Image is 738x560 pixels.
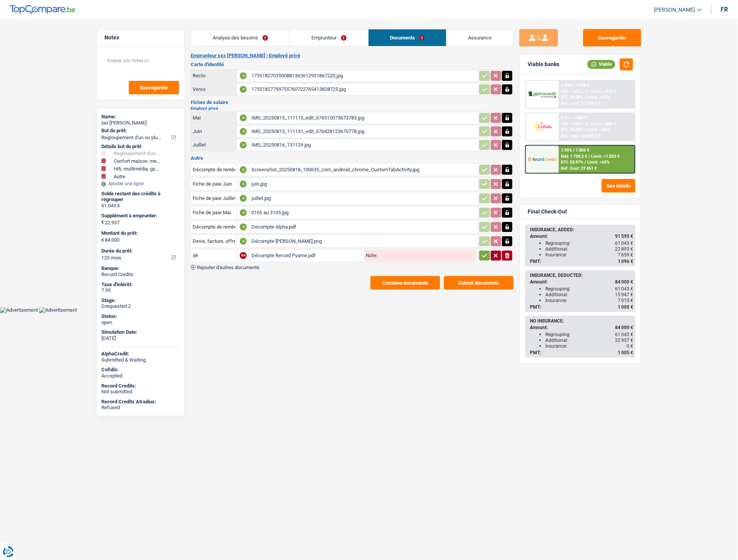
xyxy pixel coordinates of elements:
[369,29,446,46] a: Documents
[101,181,180,186] div: Ajouter une ligne
[591,121,617,126] span: Limit: >800 €
[191,106,514,111] h2: Employé privé
[545,332,633,337] div: Regrouping:
[648,3,702,16] a: [PERSON_NAME]
[615,286,633,292] span: 61 043 €
[588,60,615,68] div: Viable
[290,29,368,46] a: Emprunteur
[240,224,247,230] div: A
[101,313,180,319] div: Status:
[251,178,477,190] div: juin.jpg
[615,241,633,246] span: 61 043 €
[561,166,597,171] div: Ref. Cost: 27 451 €
[197,265,260,270] span: Rajouter d'autres documents
[251,250,363,261] div: Décompte Record Pyame.pdf
[101,271,180,278] div: Record Credits
[561,101,601,106] div: Ref. Cost: 31 239,4 €
[193,142,235,148] div: Juillet
[545,292,633,297] div: Additional:
[193,73,235,79] div: Recto
[101,329,180,335] div: Simulation Date:
[530,234,633,239] div: Amount:
[193,86,235,92] div: Verso
[101,114,180,120] div: Name:
[101,351,180,357] div: AlphaCredit:
[602,179,635,193] button: See details
[193,115,235,121] div: Mai
[561,133,601,138] div: Ref. Cost: 34 598,2 €
[530,318,633,324] div: NO INSURANCE:
[591,154,620,159] span: Limit: >1.033 €
[101,191,180,203] div: Solde restant des crédits à regrouper
[371,276,440,290] button: Combine documents
[101,319,180,326] div: open
[528,208,567,215] div: Final Check-Out
[588,127,610,132] span: Limit: <60%
[101,287,180,294] div: 7.95
[240,114,247,121] div: A
[10,5,75,14] img: TopCompare Logo
[530,227,633,232] div: INSURANCE, ADDED:
[561,83,589,88] div: 8.99% | 1 048 €
[101,265,180,271] div: Banque:
[585,95,586,100] span: /
[104,34,177,41] h5: Notes
[530,325,633,330] div: Amount:
[101,203,180,209] div: 61.043 €
[561,127,584,132] span: DTI: 58.83%
[251,236,477,247] div: Décompte [PERSON_NAME].png
[101,399,180,405] div: Record Credits Atradius:
[545,286,633,292] div: Regrouping:
[561,148,589,153] div: 7.95% | 1 005 €
[240,252,247,259] div: NA
[251,126,477,137] div: IMG_20250815_111131_edit_676428123670778.jpg
[530,259,633,264] div: PMT:
[240,181,247,188] div: A
[615,325,633,330] span: 84 000 €
[583,29,641,46] button: Sauvegarder
[618,252,633,258] span: 7 659 €
[561,115,587,120] div: 9.9% | 1 086 €
[101,297,180,304] div: Stage:
[191,29,289,46] a: Analyse des besoins
[528,90,557,99] img: AlphaCredit
[101,237,104,243] span: €
[618,259,633,264] span: 1 096 €
[101,143,180,150] div: Détails but du prêt
[101,373,180,379] div: Accepted
[618,304,633,310] span: 1 005 €
[545,252,633,258] div: Insurance:
[615,332,633,337] span: 61 043 €
[615,246,633,252] span: 22 893 €
[585,160,586,165] span: /
[101,335,180,341] div: [DATE]
[251,207,477,219] div: 0105 au 3105.jpg
[447,29,513,46] a: Assurance
[545,241,633,246] div: Regrouping:
[530,304,633,310] div: PMT:
[251,139,477,151] div: IMG_20250816_131129.jpg
[101,120,180,126] div: xxx [PERSON_NAME]
[191,155,514,160] h3: Autre
[589,121,590,126] span: /
[240,209,247,216] div: A
[444,276,514,290] button: Submit documents
[101,405,180,411] div: Refused
[101,357,180,363] div: Submitted & Waiting
[618,298,633,303] span: 7 010 €
[251,112,477,124] div: IMG_20250815_111110_edit_676515073673783.jpg
[589,89,590,94] span: /
[39,307,77,313] img: Advertisement
[545,298,633,303] div: Insurance:
[615,292,633,297] span: 15 947 €
[545,343,633,349] div: Insurance:
[240,238,247,245] div: A
[251,193,477,204] div: juillet.jpg
[545,246,633,252] div: Additional:
[191,53,514,59] h2: Emprunteur xxx [PERSON_NAME] | Employé privé
[140,85,168,90] span: Sauvegarder
[101,230,178,236] label: Montant du prêt:
[561,121,588,126] span: NAI: 1 484,1 €
[561,95,584,100] span: DTI: 59.09%
[528,120,557,134] img: Cofidis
